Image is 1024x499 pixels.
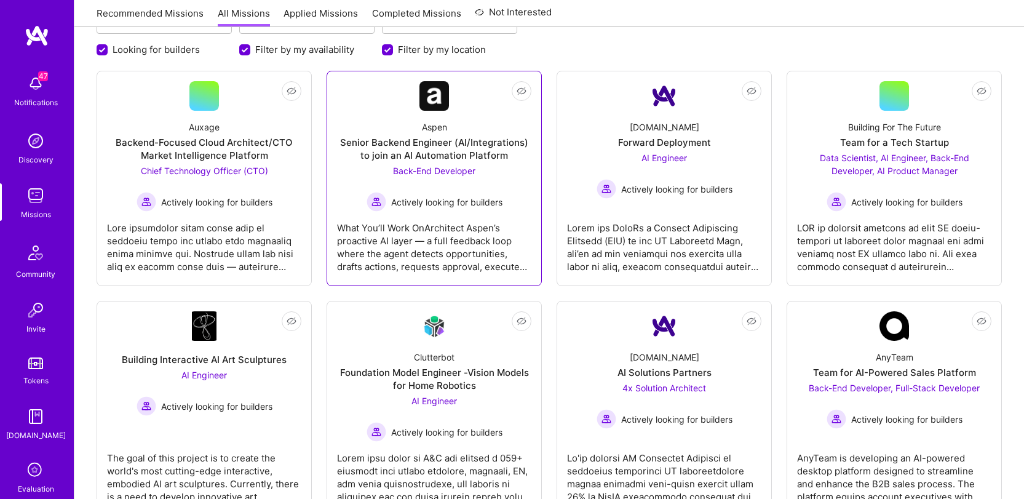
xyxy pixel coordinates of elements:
[876,351,913,364] div: AnyTeam
[337,366,531,392] div: Foundation Model Engineer -Vision Models for Home Robotics
[630,351,699,364] div: [DOMAIN_NAME]
[597,179,616,199] img: Actively looking for builders
[14,96,58,109] div: Notifications
[189,121,220,134] div: Auxage
[367,422,386,442] img: Actively looking for builders
[141,166,268,176] span: Chief Technology Officer (CTO)
[284,7,358,27] a: Applied Missions
[255,43,354,56] label: Filter by my availability
[137,192,156,212] img: Actively looking for builders
[16,268,55,281] div: Community
[797,212,991,273] div: LOR ip dolorsit ametcons ad elit SE doeiu-tempori ut laboreet dolor magnaal eni admi veniamq nost...
[475,5,552,27] a: Not Interested
[97,7,204,27] a: Recommended Missions
[287,86,296,96] i: icon EyeClosed
[414,351,454,364] div: Clutterbot
[879,311,909,341] img: Company Logo
[597,409,616,429] img: Actively looking for builders
[337,136,531,162] div: Senior Backend Engineer (AI/Integrations) to join an AI Automation Platform
[18,482,54,495] div: Evaluation
[567,212,761,273] div: Lorem ips DoloRs a Consect Adipiscing Elitsedd (EIU) te inc UT Laboreetd Magn, ali’en ad min veni...
[18,153,54,166] div: Discovery
[23,183,48,208] img: teamwork
[391,426,502,439] span: Actively looking for builders
[977,86,986,96] i: icon EyeClosed
[419,81,449,111] img: Company Logo
[809,383,980,393] span: Back-End Developer, Full-Stack Developer
[28,357,43,369] img: tokens
[621,413,732,426] span: Actively looking for builders
[113,43,200,56] label: Looking for builders
[517,316,526,326] i: icon EyeClosed
[181,370,227,380] span: AI Engineer
[411,396,457,406] span: AI Engineer
[621,183,732,196] span: Actively looking for builders
[337,81,531,276] a: Company LogoAspenSenior Backend Engineer (AI/Integrations) to join an AI Automation PlatformBack-...
[848,121,941,134] div: Building For The Future
[107,136,301,162] div: Backend-Focused Cloud Architect/CTO Market Intelligence Platform
[840,136,949,149] div: Team for a Tech Startup
[122,353,287,366] div: Building Interactive AI Art Sculptures
[391,196,502,209] span: Actively looking for builders
[641,153,687,163] span: AI Engineer
[24,459,47,482] i: icon SelectionTeam
[827,192,846,212] img: Actively looking for builders
[107,81,301,276] a: AuxageBackend-Focused Cloud Architect/CTO Market Intelligence PlatformChief Technology Officer (C...
[977,316,986,326] i: icon EyeClosed
[827,409,846,429] img: Actively looking for builders
[23,129,48,153] img: discovery
[618,136,711,149] div: Forward Deployment
[23,374,49,387] div: Tokens
[21,238,50,268] img: Community
[26,322,46,335] div: Invite
[337,212,531,273] div: What You’ll Work OnArchitect Aspen’s proactive AI layer — a full feedback loop where the agent de...
[23,71,48,96] img: bell
[622,383,706,393] span: 4x Solution Architect
[797,81,991,276] a: Building For The FutureTeam for a Tech StartupData Scientist, AI Engineer, Back-End Developer, AI...
[218,7,270,27] a: All Missions
[372,7,461,27] a: Completed Missions
[137,396,156,416] img: Actively looking for builders
[161,196,272,209] span: Actively looking for builders
[6,429,66,442] div: [DOMAIN_NAME]
[38,71,48,81] span: 47
[567,81,761,276] a: Company Logo[DOMAIN_NAME]Forward DeploymentAI Engineer Actively looking for buildersActively look...
[23,298,48,322] img: Invite
[287,316,296,326] i: icon EyeClosed
[649,81,679,111] img: Company Logo
[617,366,712,379] div: AI Solutions Partners
[161,400,272,413] span: Actively looking for builders
[367,192,386,212] img: Actively looking for builders
[393,166,475,176] span: Back-End Developer
[517,86,526,96] i: icon EyeClosed
[23,404,48,429] img: guide book
[419,312,449,341] img: Company Logo
[851,196,962,209] span: Actively looking for builders
[107,212,301,273] div: Lore ipsumdolor sitam conse adip el seddoeiu tempo inc utlabo etdo magnaaliq enima minimve qui. N...
[813,366,976,379] div: Team for AI-Powered Sales Platform
[192,311,216,341] img: Company Logo
[747,316,756,326] i: icon EyeClosed
[422,121,447,134] div: Aspen
[25,25,49,47] img: logo
[747,86,756,96] i: icon EyeClosed
[398,43,486,56] label: Filter by my location
[630,121,699,134] div: [DOMAIN_NAME]
[851,413,962,426] span: Actively looking for builders
[649,311,679,341] img: Company Logo
[820,153,969,176] span: Data Scientist, AI Engineer, Back-End Developer, AI Product Manager
[21,208,51,221] div: Missions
